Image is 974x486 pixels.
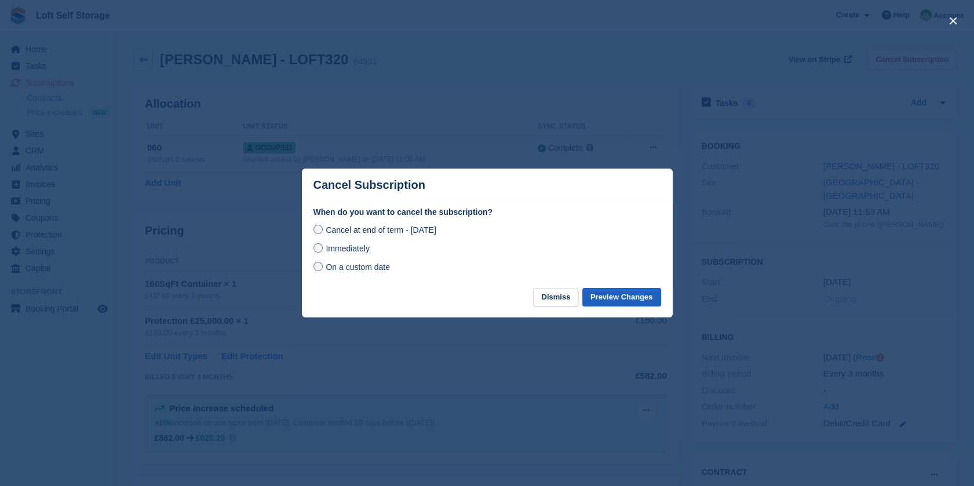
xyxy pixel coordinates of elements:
input: Cancel at end of term - [DATE] [313,225,323,234]
p: Cancel Subscription [313,178,425,192]
label: When do you want to cancel the subscription? [313,206,661,218]
span: On a custom date [326,262,390,272]
input: On a custom date [313,262,323,271]
button: Dismiss [533,288,578,307]
button: close [944,12,962,30]
button: Preview Changes [582,288,661,307]
span: Cancel at end of term - [DATE] [326,225,436,235]
input: Immediately [313,243,323,253]
span: Immediately [326,244,369,253]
